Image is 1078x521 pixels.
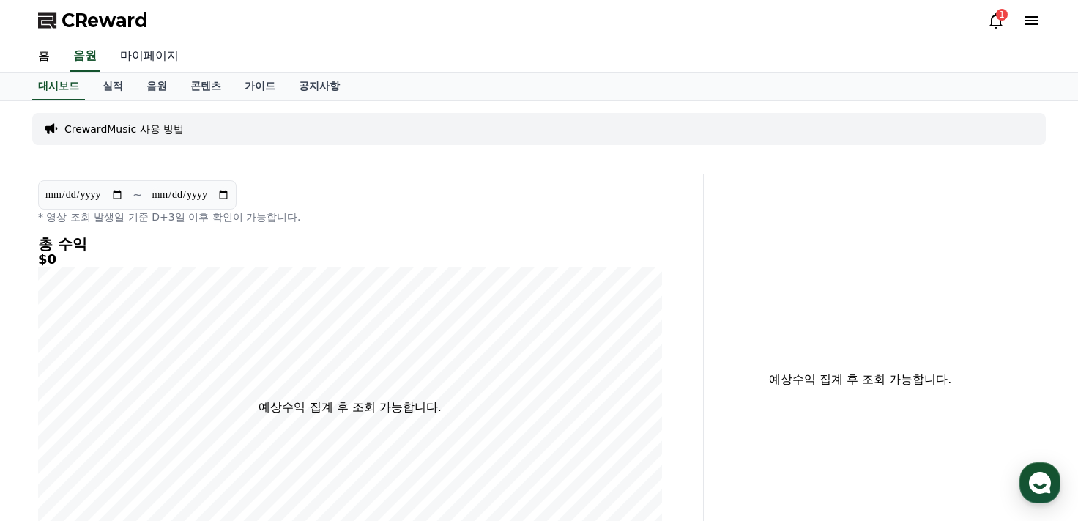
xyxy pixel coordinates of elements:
[38,9,148,32] a: CReward
[135,73,179,100] a: 음원
[38,252,662,267] h5: $0
[46,421,55,433] span: 홈
[97,399,189,436] a: 대화
[226,421,244,433] span: 설정
[38,236,662,252] h4: 총 수익
[64,122,184,136] a: CrewardMusic 사용 방법
[70,41,100,72] a: 음원
[91,73,135,100] a: 실적
[133,186,142,204] p: ~
[189,399,281,436] a: 설정
[134,422,152,434] span: 대화
[179,73,233,100] a: 콘텐츠
[987,12,1005,29] a: 1
[715,371,1005,388] p: 예상수익 집계 후 조회 가능합니다.
[996,9,1008,21] div: 1
[32,73,85,100] a: 대시보드
[108,41,190,72] a: 마이페이지
[259,399,441,416] p: 예상수익 집계 후 조회 가능합니다.
[62,9,148,32] span: CReward
[287,73,352,100] a: 공지사항
[4,399,97,436] a: 홈
[38,210,662,224] p: * 영상 조회 발생일 기준 D+3일 이후 확인이 가능합니다.
[233,73,287,100] a: 가이드
[26,41,62,72] a: 홈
